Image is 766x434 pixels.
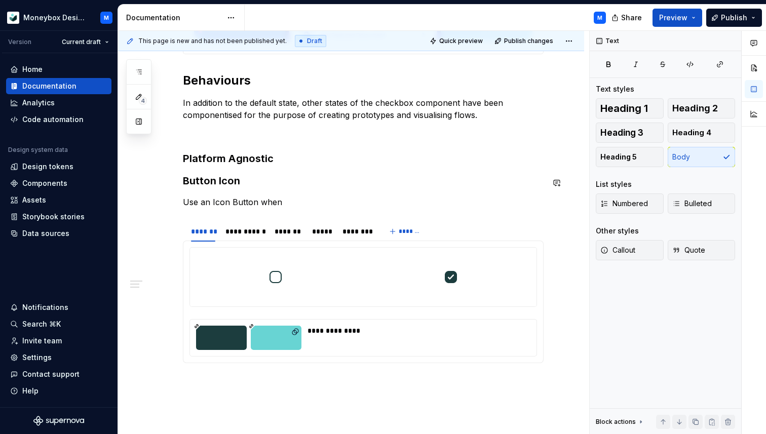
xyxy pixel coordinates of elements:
[22,352,52,363] div: Settings
[600,199,648,209] span: Numbered
[22,114,84,125] div: Code automation
[138,37,287,45] span: This page is new and has not been published yet.
[721,13,747,23] span: Publish
[7,12,19,24] img: 9de6ca4a-8ec4-4eed-b9a2-3d312393a40a.png
[621,13,642,23] span: Share
[183,174,544,188] h3: Button Icon
[596,98,664,119] button: Heading 1
[22,98,55,108] div: Analytics
[183,196,544,208] p: Use an Icon Button when
[6,366,111,382] button: Contact support
[427,34,487,48] button: Quick preview
[706,9,762,27] button: Publish
[104,14,109,22] div: M
[6,225,111,242] a: Data sources
[600,103,648,113] span: Heading 1
[504,37,553,45] span: Publish changes
[606,9,648,27] button: Share
[22,369,80,379] div: Contact support
[22,386,39,396] div: Help
[672,128,711,138] span: Heading 4
[596,415,645,429] div: Block actions
[596,84,634,94] div: Text styles
[6,333,111,349] a: Invite team
[491,34,558,48] button: Publish changes
[22,212,85,222] div: Storybook stories
[139,97,147,105] span: 4
[126,13,222,23] div: Documentation
[22,64,43,74] div: Home
[2,7,116,28] button: Moneybox Design SystemM
[653,9,702,27] button: Preview
[596,240,664,260] button: Callout
[6,175,111,191] a: Components
[33,416,84,426] svg: Supernova Logo
[8,146,68,154] div: Design system data
[6,78,111,94] a: Documentation
[596,123,664,143] button: Heading 3
[22,302,68,312] div: Notifications
[668,193,736,214] button: Bulleted
[22,81,76,91] div: Documentation
[6,316,111,332] button: Search ⌘K
[672,103,718,113] span: Heading 2
[668,98,736,119] button: Heading 2
[6,159,111,175] a: Design tokens
[597,14,602,22] div: M
[183,73,251,88] strong: Behaviours
[6,192,111,208] a: Assets
[22,162,73,172] div: Design tokens
[596,147,664,167] button: Heading 5
[22,228,69,239] div: Data sources
[596,179,632,189] div: List styles
[668,240,736,260] button: Quote
[596,418,636,426] div: Block actions
[6,209,111,225] a: Storybook stories
[6,61,111,77] a: Home
[672,245,705,255] span: Quote
[22,195,46,205] div: Assets
[183,152,274,165] strong: Platform Agnostic
[22,336,62,346] div: Invite team
[6,111,111,128] a: Code automation
[23,13,88,23] div: Moneybox Design System
[6,349,111,366] a: Settings
[6,95,111,111] a: Analytics
[600,128,643,138] span: Heading 3
[22,319,61,329] div: Search ⌘K
[439,37,483,45] span: Quick preview
[659,13,687,23] span: Preview
[57,35,113,49] button: Current draft
[596,193,664,214] button: Numbered
[8,38,31,46] div: Version
[183,97,544,121] p: In addition to the default state, other states of the checkbox component have been componentised ...
[189,247,537,357] section-item: Default
[307,37,322,45] span: Draft
[600,152,637,162] span: Heading 5
[672,199,712,209] span: Bulleted
[596,226,639,236] div: Other styles
[668,123,736,143] button: Heading 4
[6,383,111,399] button: Help
[600,245,635,255] span: Callout
[6,299,111,315] button: Notifications
[22,178,67,188] div: Components
[62,38,101,46] span: Current draft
